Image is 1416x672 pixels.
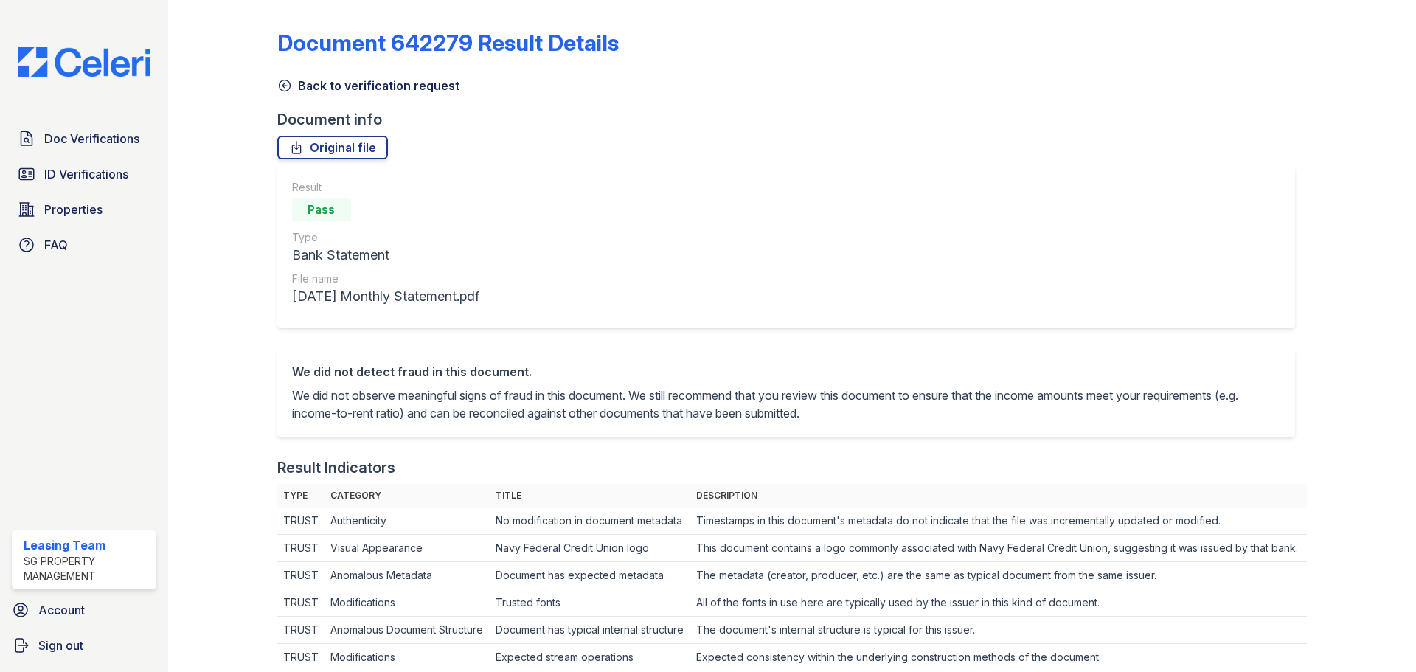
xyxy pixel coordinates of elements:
[324,617,490,644] td: Anomalous Document Structure
[12,195,156,224] a: Properties
[277,644,324,671] td: TRUST
[277,589,324,617] td: TRUST
[44,201,103,218] span: Properties
[324,484,490,508] th: Category
[277,535,324,562] td: TRUST
[277,508,324,535] td: TRUST
[690,562,1307,589] td: The metadata (creator, producer, etc.) are the same as typical document from the same issuer.
[6,631,162,660] a: Sign out
[324,589,490,617] td: Modifications
[292,271,479,286] div: File name
[44,236,68,254] span: FAQ
[690,508,1307,535] td: Timestamps in this document's metadata do not indicate that the file was incrementally updated or...
[292,387,1280,422] p: We did not observe meaningful signs of fraud in this document. We still recommend that you review...
[24,536,150,554] div: Leasing Team
[44,130,139,148] span: Doc Verifications
[12,230,156,260] a: FAQ
[324,644,490,671] td: Modifications
[44,165,128,183] span: ID Verifications
[277,109,1307,130] div: Document info
[12,124,156,153] a: Doc Verifications
[490,535,690,562] td: Navy Federal Credit Union logo
[490,589,690,617] td: Trusted fonts
[490,617,690,644] td: Document has typical internal structure
[490,562,690,589] td: Document has expected metadata
[292,245,479,266] div: Bank Statement
[24,554,150,583] div: SG Property Management
[324,562,490,589] td: Anomalous Metadata
[292,180,479,195] div: Result
[490,644,690,671] td: Expected stream operations
[6,595,162,625] a: Account
[690,644,1307,671] td: Expected consistency within the underlying construction methods of the document.
[277,617,324,644] td: TRUST
[292,198,351,221] div: Pass
[277,136,388,159] a: Original file
[277,562,324,589] td: TRUST
[277,457,395,478] div: Result Indicators
[277,484,324,508] th: Type
[277,77,459,94] a: Back to verification request
[292,286,479,307] div: [DATE] Monthly Statement.pdf
[38,601,85,619] span: Account
[292,230,479,245] div: Type
[277,30,619,56] a: Document 642279 Result Details
[690,589,1307,617] td: All of the fonts in use here are typically used by the issuer in this kind of document.
[12,159,156,189] a: ID Verifications
[324,535,490,562] td: Visual Appearance
[490,508,690,535] td: No modification in document metadata
[690,484,1307,508] th: Description
[324,508,490,535] td: Authenticity
[292,363,1280,381] div: We did not detect fraud in this document.
[6,47,162,77] img: CE_Logo_Blue-a8612792a0a2168367f1c8372b55b34899dd931a85d93a1a3d3e32e68fde9ad4.png
[490,484,690,508] th: Title
[690,535,1307,562] td: This document contains a logo commonly associated with Navy Federal Credit Union, suggesting it w...
[690,617,1307,644] td: The document's internal structure is typical for this issuer.
[38,637,83,654] span: Sign out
